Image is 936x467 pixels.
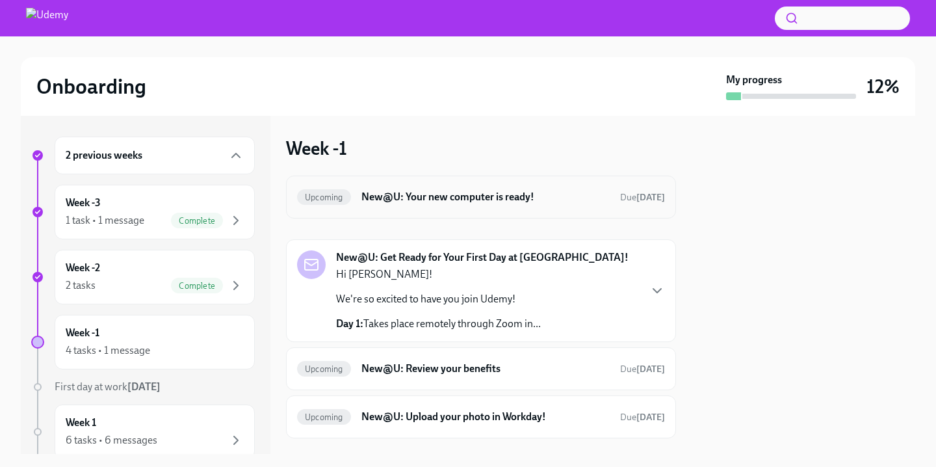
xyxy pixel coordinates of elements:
a: Week -22 tasksComplete [31,250,255,304]
h2: Onboarding [36,73,146,100]
a: Week 16 tasks • 6 messages [31,405,255,459]
strong: New@U: Get Ready for Your First Day at [GEOGRAPHIC_DATA]! [336,250,629,265]
h3: 12% [866,75,900,98]
p: Takes place remotely through Zoom in... [336,317,541,331]
span: October 27th, 2025 10:00 [620,363,665,375]
img: Udemy [26,8,68,29]
div: 4 tasks • 1 message [66,343,150,358]
a: UpcomingNew@U: Review your benefitsDue[DATE] [297,358,665,379]
strong: [DATE] [636,364,665,375]
h6: 2 previous weeks [66,148,142,163]
h3: Week -1 [286,137,347,160]
span: First day at work [55,380,161,393]
h6: Week -1 [66,326,99,340]
h6: New@U: Review your benefits [361,362,610,376]
h6: New@U: Upload your photo in Workday! [361,410,610,424]
h6: New@U: Your new computer is ready! [361,190,610,204]
a: UpcomingNew@U: Your new computer is ready!Due[DATE] [297,187,665,207]
span: Complete [171,281,223,291]
span: Due [620,412,665,423]
div: 1 task • 1 message [66,213,144,228]
h6: Week 1 [66,416,96,430]
span: Complete [171,216,223,226]
strong: [DATE] [127,380,161,393]
a: Week -14 tasks • 1 message [31,315,255,369]
strong: [DATE] [636,412,665,423]
h6: Week -2 [66,261,100,275]
strong: [DATE] [636,192,665,203]
a: UpcomingNew@U: Upload your photo in Workday!Due[DATE] [297,407,665,427]
h6: Week -3 [66,196,101,210]
p: We're so excited to have you join Udemy! [336,292,541,306]
span: Due [620,192,665,203]
div: 6 tasks • 6 messages [66,433,157,447]
p: Hi [PERSON_NAME]! [336,267,541,282]
a: First day at work[DATE] [31,380,255,394]
span: Due [620,364,665,375]
strong: Day 1: [336,317,363,330]
div: 2 previous weeks [55,137,255,174]
span: Upcoming [297,412,351,422]
span: October 22nd, 2025 10:00 [620,411,665,423]
strong: My progress [726,73,782,87]
span: October 18th, 2025 13:00 [620,191,665,204]
span: Upcoming [297,193,351,202]
span: Upcoming [297,364,351,374]
div: 2 tasks [66,278,96,293]
a: Week -31 task • 1 messageComplete [31,185,255,239]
